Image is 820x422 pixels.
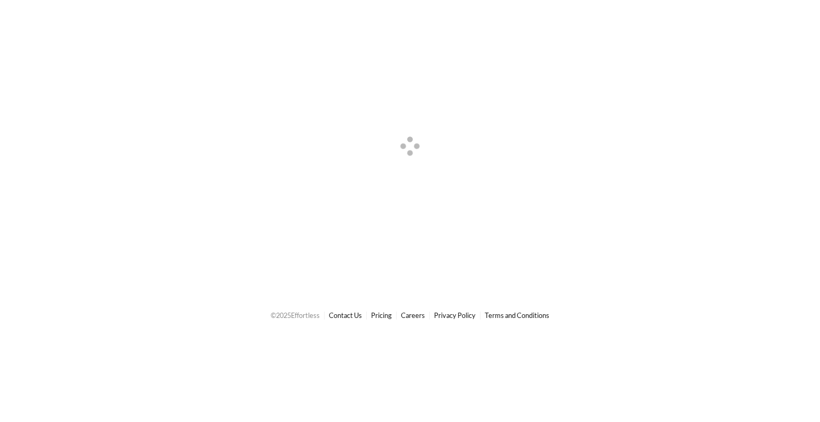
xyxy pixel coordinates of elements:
[329,311,362,320] a: Contact Us
[485,311,549,320] a: Terms and Conditions
[271,311,320,320] span: © 2025 Effortless
[371,311,392,320] a: Pricing
[434,311,476,320] a: Privacy Policy
[401,311,425,320] a: Careers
